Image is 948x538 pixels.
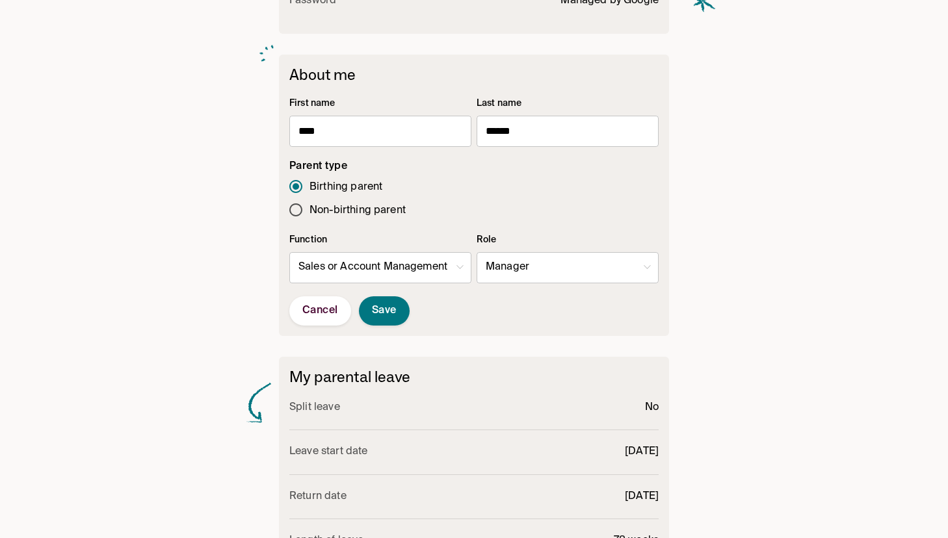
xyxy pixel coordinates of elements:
[309,202,406,220] span: Non-birthing parent
[289,250,471,286] div: Sales or Account Management
[302,304,338,318] span: Cancel
[289,399,340,416] p: Split leave
[289,65,659,84] h6: About me
[477,250,659,286] div: Manager
[289,97,471,110] p: First name
[289,160,659,173] h5: Parent type
[477,97,659,110] p: Last name
[625,488,659,506] p: [DATE]
[309,179,382,196] span: Birthing parent
[289,488,347,506] p: Return date
[289,233,471,247] p: Function
[289,296,351,326] button: Cancel
[372,304,397,318] span: Save
[289,367,659,386] h6: My parental leave
[289,443,367,461] p: Leave start date
[645,399,659,416] p: No
[477,233,659,247] p: Role
[625,443,659,461] p: [DATE]
[359,296,410,326] button: Save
